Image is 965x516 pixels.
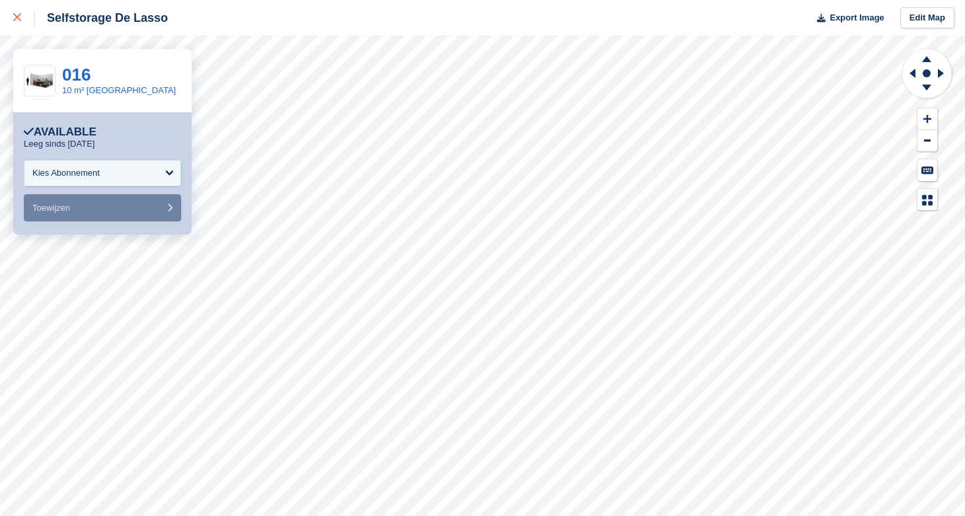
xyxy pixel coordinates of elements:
[917,108,937,130] button: Zoom In
[24,139,95,149] p: Leeg sinds [DATE]
[32,203,70,213] span: Toewijzen
[62,65,91,85] a: 016
[24,126,96,139] div: Available
[62,85,176,95] a: 10 m² [GEOGRAPHIC_DATA]
[917,159,937,181] button: Keyboard Shortcuts
[809,7,884,29] button: Export Image
[32,166,100,180] div: Kies Abonnement
[917,130,937,152] button: Zoom Out
[24,194,181,221] button: Toewijzen
[830,11,884,24] span: Export Image
[24,69,55,92] img: 10m2-unit.jpg
[917,189,937,211] button: Map Legend
[35,10,168,26] div: Selfstorage De Lasso
[900,7,954,29] a: Edit Map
